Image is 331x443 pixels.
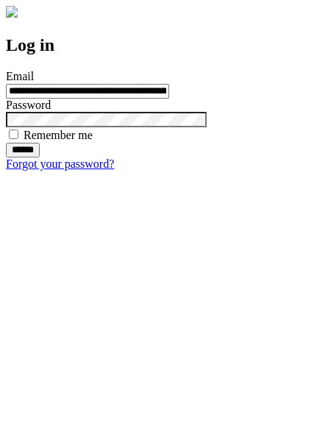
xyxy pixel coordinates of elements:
a: Forgot your password? [6,157,114,170]
img: logo-4e3dc11c47720685a147b03b5a06dd966a58ff35d612b21f08c02c0306f2b779.png [6,6,18,18]
h2: Log in [6,35,325,55]
label: Email [6,70,34,82]
label: Password [6,99,51,111]
label: Remember me [24,129,93,141]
